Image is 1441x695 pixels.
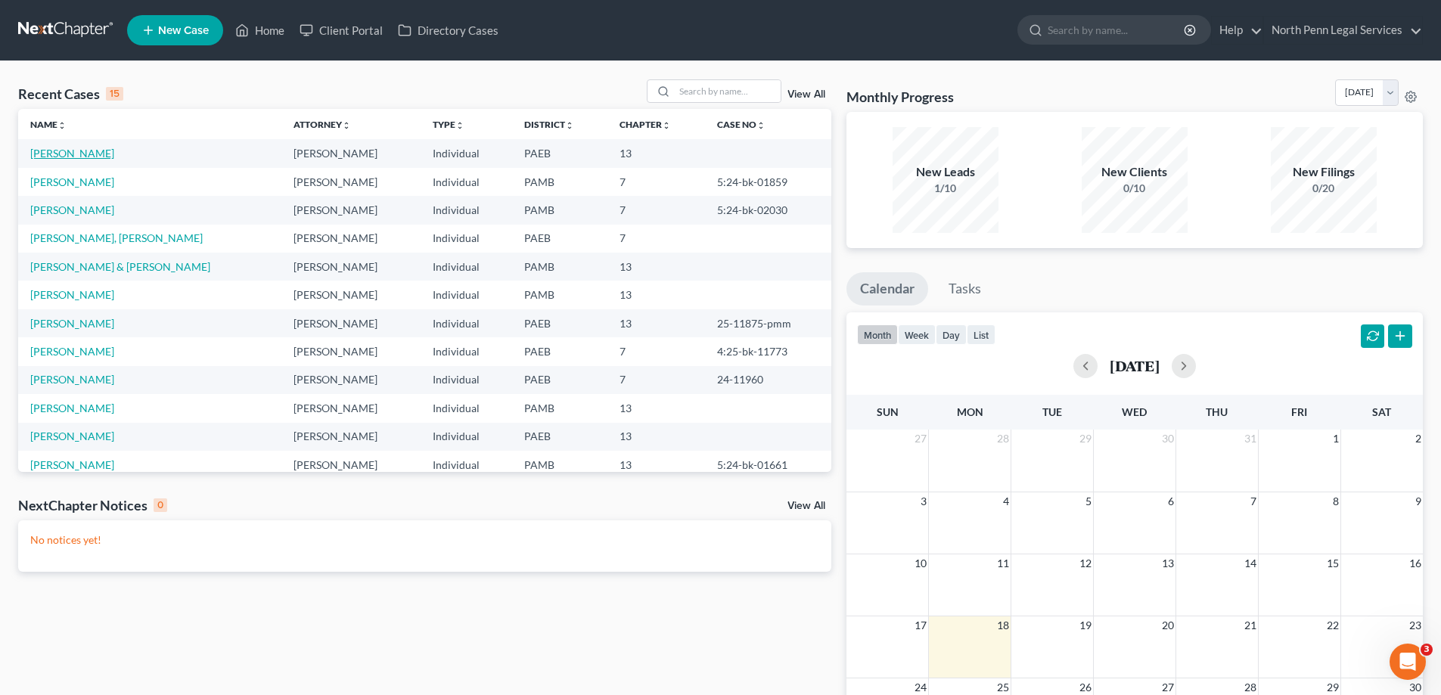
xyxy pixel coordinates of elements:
[565,121,574,130] i: unfold_more
[281,225,421,253] td: [PERSON_NAME]
[30,458,114,471] a: [PERSON_NAME]
[421,394,512,422] td: Individual
[30,288,114,301] a: [PERSON_NAME]
[1243,554,1258,572] span: 14
[281,139,421,167] td: [PERSON_NAME]
[1414,492,1423,510] span: 9
[1325,554,1340,572] span: 15
[995,616,1011,634] span: 18
[512,168,607,196] td: PAMB
[846,88,954,106] h3: Monthly Progress
[1082,181,1188,196] div: 0/10
[1166,492,1175,510] span: 6
[342,121,351,130] i: unfold_more
[675,80,781,102] input: Search by name...
[662,121,671,130] i: unfold_more
[1160,616,1175,634] span: 20
[293,119,351,130] a: Attorneyunfold_more
[1421,644,1433,656] span: 3
[1243,616,1258,634] span: 21
[281,168,421,196] td: [PERSON_NAME]
[1414,430,1423,448] span: 2
[18,85,123,103] div: Recent Cases
[898,324,936,345] button: week
[607,196,705,224] td: 7
[30,532,819,548] p: No notices yet!
[1002,492,1011,510] span: 4
[967,324,995,345] button: list
[607,451,705,479] td: 13
[893,163,998,181] div: New Leads
[1084,492,1093,510] span: 5
[390,17,506,44] a: Directory Cases
[607,423,705,451] td: 13
[607,309,705,337] td: 13
[158,25,209,36] span: New Case
[1331,492,1340,510] span: 8
[281,394,421,422] td: [PERSON_NAME]
[1408,616,1423,634] span: 23
[756,121,766,130] i: unfold_more
[1122,405,1147,418] span: Wed
[1042,405,1062,418] span: Tue
[512,366,607,394] td: PAEB
[421,225,512,253] td: Individual
[455,121,464,130] i: unfold_more
[512,337,607,365] td: PAEB
[1110,358,1160,374] h2: [DATE]
[228,17,292,44] a: Home
[857,324,898,345] button: month
[30,231,203,244] a: [PERSON_NAME], [PERSON_NAME]
[1243,430,1258,448] span: 31
[705,337,831,365] td: 4:25-bk-11773
[512,423,607,451] td: PAEB
[787,501,825,511] a: View All
[1408,554,1423,572] span: 16
[1160,430,1175,448] span: 30
[30,402,114,414] a: [PERSON_NAME]
[787,89,825,100] a: View All
[957,405,983,418] span: Mon
[705,451,831,479] td: 5:24-bk-01661
[154,498,167,512] div: 0
[421,337,512,365] td: Individual
[936,324,967,345] button: day
[1390,644,1426,680] iframe: Intercom live chat
[913,430,928,448] span: 27
[1331,430,1340,448] span: 1
[30,260,210,273] a: [PERSON_NAME] & [PERSON_NAME]
[607,281,705,309] td: 13
[30,203,114,216] a: [PERSON_NAME]
[292,17,390,44] a: Client Portal
[1082,163,1188,181] div: New Clients
[913,616,928,634] span: 17
[877,405,899,418] span: Sun
[281,337,421,365] td: [PERSON_NAME]
[607,225,705,253] td: 7
[1160,554,1175,572] span: 13
[421,168,512,196] td: Individual
[705,196,831,224] td: 5:24-bk-02030
[281,366,421,394] td: [PERSON_NAME]
[281,309,421,337] td: [PERSON_NAME]
[1264,17,1422,44] a: North Penn Legal Services
[1325,616,1340,634] span: 22
[30,175,114,188] a: [PERSON_NAME]
[607,253,705,281] td: 13
[30,147,114,160] a: [PERSON_NAME]
[1078,616,1093,634] span: 19
[512,139,607,167] td: PAEB
[421,196,512,224] td: Individual
[281,196,421,224] td: [PERSON_NAME]
[607,139,705,167] td: 13
[846,272,928,306] a: Calendar
[1249,492,1258,510] span: 7
[1212,17,1262,44] a: Help
[433,119,464,130] a: Typeunfold_more
[913,554,928,572] span: 10
[1291,405,1307,418] span: Fri
[281,281,421,309] td: [PERSON_NAME]
[705,309,831,337] td: 25-11875-pmm
[620,119,671,130] a: Chapterunfold_more
[30,430,114,442] a: [PERSON_NAME]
